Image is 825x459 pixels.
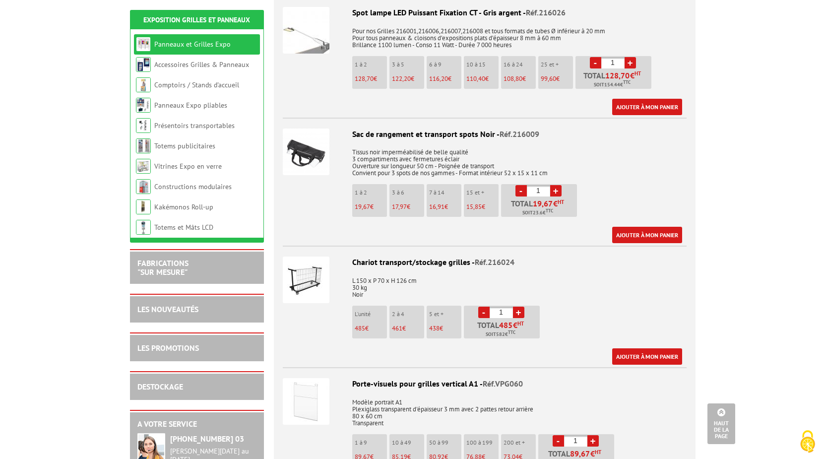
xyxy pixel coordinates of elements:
[154,40,231,49] a: Panneaux et Grilles Expo
[283,378,687,390] div: Porte-visuels pour grilles vertical A1 -
[392,75,424,82] p: €
[500,129,539,139] span: Réf.216009
[392,324,402,332] span: 461
[283,392,687,427] p: Modèle portrait A1 Plexiglass transparent d'épaisseur 3 mm avec 2 pattes retour arrière 80 x 60 c...
[605,71,641,79] span: €
[392,61,424,68] p: 3 à 5
[170,434,244,444] strong: [PHONE_NUMBER] 03
[533,209,543,217] span: 23.6
[504,75,536,82] p: €
[604,81,620,89] span: 154.44
[137,382,183,392] a: DESTOCKAGE
[429,311,461,318] p: 5 et +
[508,329,515,335] sup: TTC
[612,227,682,243] a: Ajouter à mon panier
[429,203,461,210] p: €
[623,79,631,85] sup: TTC
[136,199,151,214] img: Kakémonos Roll-up
[496,330,505,338] span: 582
[504,74,522,83] span: 108,80
[526,7,566,17] span: Réf.216026
[392,202,407,211] span: 17,97
[546,208,553,213] sup: TTC
[504,439,536,446] p: 200 et +
[429,61,461,68] p: 6 à 9
[283,378,329,425] img: Porte-visuels pour grilles vertical A1
[137,258,189,277] a: FABRICATIONS"Sur Mesure"
[466,202,482,211] span: 15,85
[392,203,424,210] p: €
[154,202,213,211] a: Kakémonos Roll-up
[355,75,387,82] p: €
[355,74,374,83] span: 128,70
[136,77,151,92] img: Comptoirs / Stands d'accueil
[429,189,461,196] p: 7 à 14
[392,439,424,446] p: 10 à 49
[283,7,687,18] div: Spot lampe LED Puissant Fixation CT - Gris argent -
[136,98,151,113] img: Panneaux Expo pliables
[429,74,448,83] span: 116,20
[143,15,250,24] a: Exposition Grilles et Panneaux
[466,74,485,83] span: 110,40
[392,74,411,83] span: 122,20
[612,348,682,365] a: Ajouter à mon panier
[570,450,601,458] span: €
[283,21,687,49] p: Pour nos Grilles 216001,216006,216007,216008 et tous formats de tubes Ø inférieur à 20 mm Pour to...
[154,141,215,150] a: Totems publicitaires
[795,429,820,454] img: Cookies (fenêtre modale)
[429,202,444,211] span: 16,91
[429,75,461,82] p: €
[154,60,249,69] a: Accessoires Grilles & Panneaux
[154,80,239,89] a: Comptoirs / Stands d'accueil
[355,324,365,332] span: 485
[550,185,562,197] a: +
[483,379,523,389] span: Réf.VPG060
[558,198,564,205] sup: HT
[466,439,499,446] p: 100 à 199
[429,324,440,332] span: 438
[587,435,599,447] a: +
[499,321,524,329] span: €
[136,57,151,72] img: Accessoires Grilles & Panneaux
[137,304,198,314] a: LES NOUVEAUTÉS
[605,71,630,79] span: 128,70
[283,257,687,268] div: Chariot transport/stockage grilles -
[466,203,499,210] p: €
[504,61,536,68] p: 16 à 24
[429,325,461,332] p: €
[355,61,387,68] p: 1 à 2
[392,311,424,318] p: 2 à 4
[478,307,490,318] a: -
[515,185,527,197] a: -
[283,129,329,175] img: Sac de rangement et transport spots Noir
[355,189,387,196] p: 1 à 2
[570,450,590,458] span: 89,67
[283,257,329,303] img: Chariot transport/stockage grilles
[392,189,424,196] p: 3 à 6
[154,223,213,232] a: Totems et Mâts LCD
[154,101,227,110] a: Panneaux Expo pliables
[635,70,641,77] sup: HT
[541,74,556,83] span: 99,60
[355,325,387,332] p: €
[429,439,461,446] p: 50 à 99
[513,307,524,318] a: +
[283,142,687,177] p: Tissus noir imperméabilisé de belle qualité 3 compartiments avec fermetures éclair Ouverture sur ...
[475,257,514,267] span: Réf.216024
[283,129,687,140] div: Sac de rangement et transport spots Noir -
[154,162,222,171] a: Vitrines Expo en verre
[625,57,636,68] a: +
[136,159,151,174] img: Vitrines Expo en verre
[136,118,151,133] img: Présentoirs transportables
[541,61,573,68] p: 25 et +
[466,321,540,338] p: Total
[136,220,151,235] img: Totems et Mâts LCD
[355,202,370,211] span: 19,67
[595,449,601,456] sup: HT
[790,425,825,459] button: Cookies (fenêtre modale)
[517,320,524,327] sup: HT
[355,439,387,446] p: 1 à 9
[707,403,735,444] a: Haut de la page
[392,325,424,332] p: €
[612,99,682,115] a: Ajouter à mon panier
